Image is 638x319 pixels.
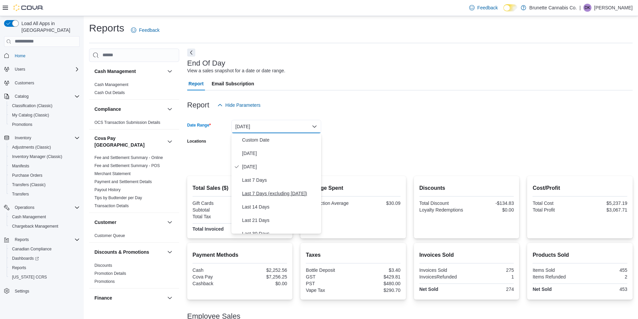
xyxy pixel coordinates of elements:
[212,77,254,90] span: Email Subscription
[7,254,82,263] a: Dashboards
[242,203,318,211] span: Last 14 Days
[12,265,26,270] span: Reports
[9,213,49,221] a: Cash Management
[94,179,152,184] span: Payment and Settlement Details
[94,179,152,184] a: Payment and Settlement Details
[12,92,31,100] button: Catalog
[9,264,29,272] a: Reports
[583,4,591,12] div: Dylan Kraemer
[7,189,82,199] button: Transfers
[241,281,287,286] div: $0.00
[193,207,238,213] div: Subtotal
[581,207,627,213] div: $3,067.71
[94,219,164,226] button: Customer
[12,134,34,142] button: Inventory
[533,201,578,206] div: Total Cost
[12,236,80,244] span: Reports
[242,189,318,197] span: Last 7 Days (excluding [DATE])
[355,288,401,293] div: $290.70
[242,176,318,184] span: Last 7 Days
[94,163,160,168] span: Fee and Settlement Summary - POS
[306,201,352,206] div: Transaction Average
[533,184,627,192] h2: Cost/Profit
[242,230,318,238] span: Last 30 Days
[12,65,28,73] button: Users
[9,102,80,110] span: Classification (Classic)
[9,162,32,170] a: Manifests
[1,78,82,88] button: Customers
[9,153,80,161] span: Inventory Manager (Classic)
[355,201,401,206] div: $30.09
[1,286,82,296] button: Settings
[12,256,39,261] span: Dashboards
[94,263,112,268] a: Discounts
[1,203,82,212] button: Operations
[12,103,53,108] span: Classification (Classic)
[15,80,34,86] span: Customers
[419,267,465,273] div: Invoices Sold
[12,224,58,229] span: Chargeback Management
[15,205,34,210] span: Operations
[9,121,35,129] a: Promotions
[15,237,29,242] span: Reports
[7,101,82,110] button: Classification (Classic)
[7,171,82,180] button: Purchase Orders
[89,154,179,213] div: Cova Pay [GEOGRAPHIC_DATA]
[241,267,287,273] div: $2,252.56
[231,133,321,234] div: Select listbox
[242,149,318,157] span: [DATE]
[12,122,32,127] span: Promotions
[7,161,82,171] button: Manifests
[166,105,174,113] button: Compliance
[9,111,52,119] a: My Catalog (Classic)
[94,279,115,284] a: Promotions
[15,94,28,99] span: Catalog
[225,102,261,108] span: Hide Parameters
[94,195,142,200] a: Tips by Budtender per Day
[187,139,206,144] label: Locations
[7,110,82,120] button: My Catalog (Classic)
[9,254,80,262] span: Dashboards
[94,82,128,87] a: Cash Management
[9,190,31,198] a: Transfers
[9,171,80,179] span: Purchase Orders
[94,155,163,160] span: Fee and Settlement Summary - Online
[1,51,82,61] button: Home
[1,92,82,101] button: Catalog
[9,111,80,119] span: My Catalog (Classic)
[193,274,238,280] div: Cova Pay
[9,102,55,110] a: Classification (Classic)
[166,248,174,256] button: Discounts & Promotions
[7,263,82,272] button: Reports
[12,182,46,187] span: Transfers (Classic)
[581,267,627,273] div: 455
[94,171,131,176] a: Merchant Statement
[94,106,121,112] h3: Compliance
[94,204,129,208] a: Transaction Details
[12,79,80,87] span: Customers
[9,143,54,151] a: Adjustments (Classic)
[94,155,163,160] a: Fee and Settlement Summary - Online
[533,287,552,292] strong: Net Sold
[9,143,80,151] span: Adjustments (Classic)
[12,145,51,150] span: Adjustments (Classic)
[579,4,581,12] p: |
[12,92,80,100] span: Catalog
[89,232,179,242] div: Customer
[306,267,352,273] div: Bottle Deposit
[13,4,44,11] img: Cova
[241,274,287,280] div: $7,256.25
[12,173,43,178] span: Purchase Orders
[94,271,126,276] a: Promotion Details
[19,20,80,33] span: Load All Apps in [GEOGRAPHIC_DATA]
[12,112,49,118] span: My Catalog (Classic)
[419,207,465,213] div: Loyalty Redemptions
[12,134,80,142] span: Inventory
[12,191,29,197] span: Transfers
[94,135,164,148] button: Cova Pay [GEOGRAPHIC_DATA]
[187,67,285,74] div: View a sales snapshot for a date or date range.
[306,251,401,259] h2: Taxes
[94,203,129,209] span: Transaction Details
[468,267,514,273] div: 275
[94,187,121,192] a: Payout History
